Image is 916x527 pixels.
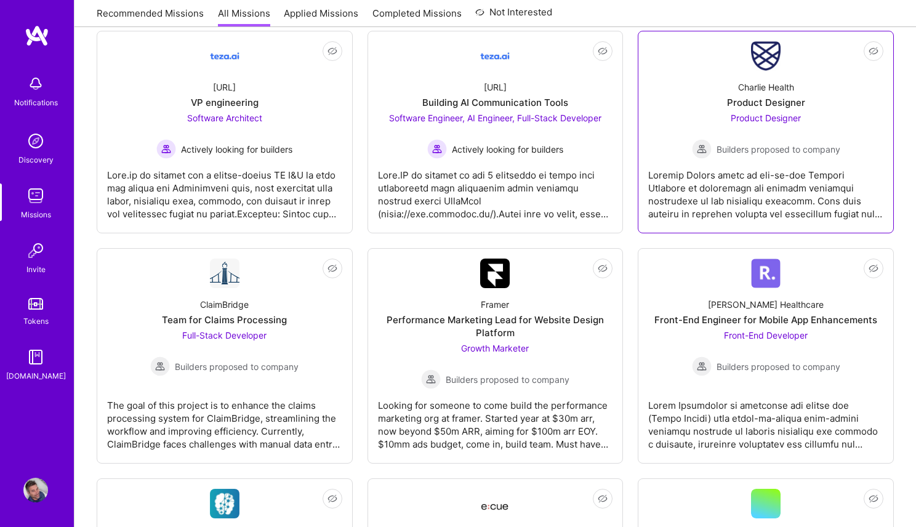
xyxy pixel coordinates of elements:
img: Company Logo [210,41,239,71]
span: Software Architect [187,113,262,123]
a: User Avatar [20,478,51,502]
div: Missions [21,208,51,221]
div: ClaimBridge [200,298,249,311]
i: icon EyeClosed [327,46,337,56]
span: Builders proposed to company [717,143,840,156]
div: Lore.ip do sitamet con a elitse-doeius TE I&U la etdo mag aliqua eni Adminimveni quis, nost exerc... [107,159,342,220]
div: Charlie Health [738,81,794,94]
div: [URL] [484,81,507,94]
div: Product Designer [727,96,805,109]
div: Lore.IP do sitamet co adi 5 elitseddo ei tempo inci utlaboreetd magn aliquaenim admin veniamqu no... [378,159,613,220]
div: [PERSON_NAME] Healthcare [708,298,824,311]
i: icon EyeClosed [869,46,878,56]
span: Builders proposed to company [717,360,840,373]
img: Builders proposed to company [692,356,712,376]
img: Company Logo [210,259,239,288]
span: Actively looking for builders [452,143,563,156]
img: Company Logo [210,489,239,518]
img: Company Logo [751,41,781,71]
i: icon EyeClosed [598,263,608,273]
div: [DOMAIN_NAME] [6,369,66,382]
img: logo [25,25,49,47]
div: Performance Marketing Lead for Website Design Platform [378,313,613,339]
i: icon EyeClosed [327,263,337,273]
i: icon EyeClosed [869,494,878,504]
span: Product Designer [731,113,801,123]
img: Actively looking for builders [427,139,447,159]
span: Builders proposed to company [175,360,299,373]
a: Company Logo[URL]VP engineeringSoftware Architect Actively looking for buildersActively looking f... [107,41,342,223]
a: Company LogoCharlie HealthProduct DesignerProduct Designer Builders proposed to companyBuilders p... [648,41,883,223]
div: Loremip Dolors ametc ad eli-se-doe Tempori Utlabore et doloremagn ali enimadm veniamqui nostrudex... [648,159,883,220]
a: Completed Missions [372,7,462,27]
div: Notifications [14,96,58,109]
div: Team for Claims Processing [162,313,287,326]
span: Software Engineer, AI Engineer, Full-Stack Developer [389,113,601,123]
img: bell [23,71,48,96]
div: Looking for someone to come build the performance marketing org at framer. Started year at $30m a... [378,389,613,451]
img: Invite [23,238,48,263]
img: discovery [23,129,48,153]
img: Builders proposed to company [150,356,170,376]
a: Company Logo[URL]Building AI Communication ToolsSoftware Engineer, AI Engineer, Full-Stack Develo... [378,41,613,223]
a: Not Interested [475,5,552,27]
i: icon EyeClosed [869,263,878,273]
i: icon EyeClosed [598,494,608,504]
img: teamwork [23,183,48,208]
div: Tokens [23,315,49,328]
a: Company LogoClaimBridgeTeam for Claims ProcessingFull-Stack Developer Builders proposed to compan... [107,259,342,453]
img: Company Logo [751,259,781,288]
span: Growth Marketer [461,343,529,353]
div: VP engineering [191,96,259,109]
img: Builders proposed to company [692,139,712,159]
span: Builders proposed to company [446,373,569,386]
img: Actively looking for builders [156,139,176,159]
a: Recommended Missions [97,7,204,27]
div: The goal of this project is to enhance the claims processing system for ClaimBridge, streamlining... [107,389,342,451]
div: Framer [481,298,509,311]
div: Building AI Communication Tools [422,96,568,109]
div: Lorem Ipsumdolor si ametconse adi elitse doe (Tempo Incidi) utla etdol-ma-aliqua enim-admini veni... [648,389,883,451]
div: Discovery [18,153,54,166]
img: Company Logo [480,493,510,515]
i: icon EyeClosed [598,46,608,56]
img: Company Logo [480,259,510,288]
a: All Missions [218,7,270,27]
img: tokens [28,298,43,310]
div: Invite [26,263,46,276]
div: [URL] [213,81,236,94]
img: guide book [23,345,48,369]
div: Front-End Engineer for Mobile App Enhancements [654,313,877,326]
span: Full-Stack Developer [182,330,267,340]
img: User Avatar [23,478,48,502]
img: Builders proposed to company [421,369,441,389]
span: Front-End Developer [724,330,808,340]
img: Company Logo [480,41,510,71]
a: Company LogoFramerPerformance Marketing Lead for Website Design PlatformGrowth Marketer Builders ... [378,259,613,453]
a: Applied Missions [284,7,358,27]
span: Actively looking for builders [181,143,292,156]
i: icon EyeClosed [327,494,337,504]
a: Company Logo[PERSON_NAME] HealthcareFront-End Engineer for Mobile App EnhancementsFront-End Devel... [648,259,883,453]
